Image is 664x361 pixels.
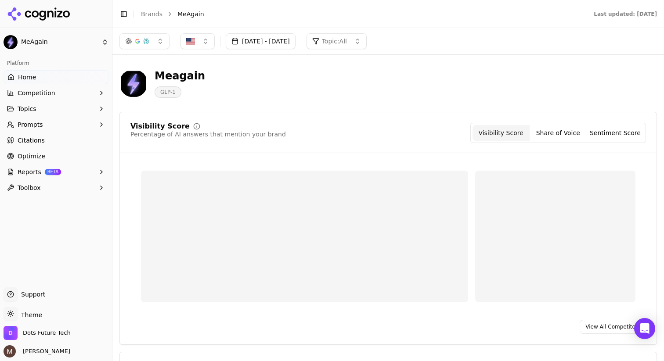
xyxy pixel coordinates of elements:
button: Open user button [4,345,70,357]
span: Competition [18,89,55,97]
button: Open organization switcher [4,326,71,340]
span: Citations [18,136,45,145]
span: MeAgain [21,38,98,46]
div: Platform [4,56,108,70]
span: Optimize [18,152,45,161]
img: MeAgain [4,35,18,49]
span: Reports [18,168,41,176]
div: Open Intercom Messenger [634,318,655,339]
button: ReportsBETA [4,165,108,179]
img: Dots Future Tech [4,326,18,340]
span: Topics [18,104,36,113]
span: GLP-1 [155,86,181,98]
span: Topic: All [322,37,347,46]
span: Home [18,73,36,82]
span: Prompts [18,120,43,129]
button: Sentiment Score [587,125,644,141]
img: United States [186,37,195,46]
button: Competition [4,86,108,100]
span: Dots Future Tech [23,329,71,337]
a: View All Competitors [580,320,646,334]
span: Toolbox [18,183,41,192]
span: BETA [45,169,61,175]
button: Prompts [4,118,108,132]
div: Visibility Score [130,123,190,130]
img: MeAgain [119,69,148,97]
button: Share of Voice [530,125,587,141]
a: Citations [4,133,108,147]
img: Martyn Strydom [4,345,16,357]
nav: breadcrumb [141,10,576,18]
span: Theme [18,311,42,318]
button: [DATE] - [DATE] [226,33,296,49]
a: Optimize [4,149,108,163]
span: Support [18,290,45,299]
div: Percentage of AI answers that mention your brand [130,130,286,139]
span: [PERSON_NAME] [19,347,70,355]
span: MeAgain [177,10,204,18]
button: Toolbox [4,181,108,195]
div: Meagain [155,69,205,83]
button: Visibility Score [473,125,530,141]
a: Brands [141,11,162,18]
div: Last updated: [DATE] [594,11,657,18]
button: Topics [4,102,108,116]
a: Home [4,70,108,84]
